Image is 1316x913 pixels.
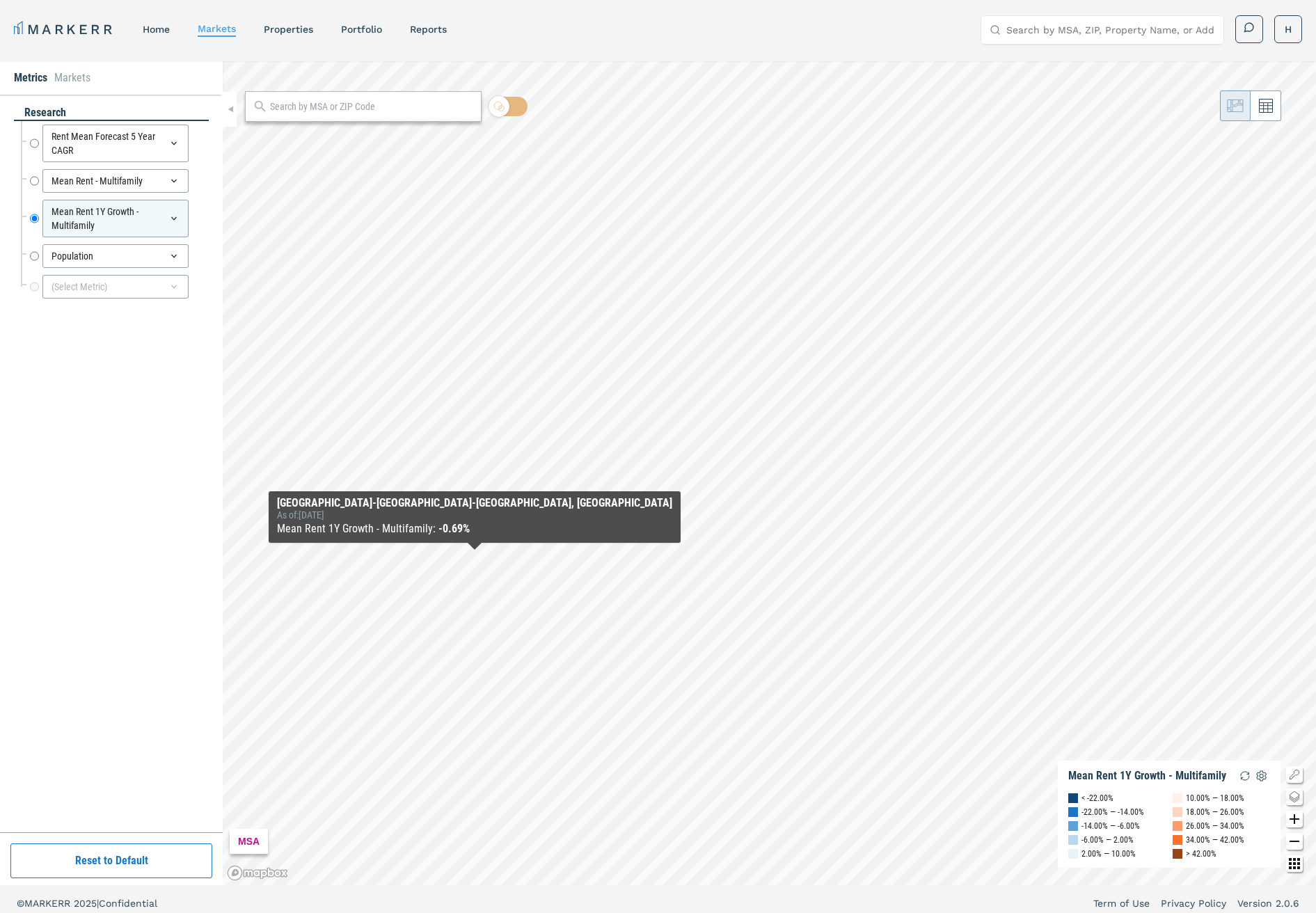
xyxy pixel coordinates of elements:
a: Privacy Policy [1161,896,1226,910]
div: Rent Mean Forecast 5 Year CAGR [42,125,189,162]
button: Reset to Default [10,843,212,878]
a: Version 2.0.6 [1237,896,1299,910]
img: Settings [1253,768,1270,784]
b: -0.69% [438,522,470,535]
img: Reload Legend [1237,768,1253,784]
div: > 42.00% [1186,847,1216,861]
a: properties [264,24,313,35]
div: Mean Rent 1Y Growth - Multifamily [42,200,189,237]
a: Mapbox logo [227,865,288,881]
button: Zoom out map button [1286,833,1303,850]
span: © [17,898,24,909]
div: MSA [230,829,268,854]
button: Other options map button [1286,855,1303,872]
a: MARKERR [14,19,115,39]
button: Zoom in map button [1286,811,1303,827]
div: research [14,105,209,121]
div: 2.00% — 10.00% [1081,847,1136,861]
div: Mean Rent 1Y Growth - Multifamily : [277,521,672,537]
a: Term of Use [1093,896,1150,910]
div: -22.00% — -14.00% [1081,805,1144,819]
div: Mean Rent 1Y Growth - Multifamily [1068,769,1226,783]
a: markets [198,23,236,34]
div: As of : [DATE] [277,509,672,521]
div: Map Tooltip Content [277,497,672,537]
span: MARKERR [24,898,74,909]
input: Search by MSA, ZIP, Property Name, or Address [1006,16,1215,44]
div: 34.00% — 42.00% [1186,833,1244,847]
div: Mean Rent - Multifamily [42,169,189,193]
canvas: Map [223,61,1316,885]
div: -14.00% — -6.00% [1081,819,1140,833]
span: H [1285,22,1292,36]
a: reports [410,24,447,35]
input: Search by MSA or ZIP Code [270,100,474,114]
div: -6.00% — 2.00% [1081,833,1134,847]
span: Confidential [99,898,157,909]
div: 10.00% — 18.00% [1186,791,1244,805]
div: Population [42,244,189,268]
div: < -22.00% [1081,791,1113,805]
div: [GEOGRAPHIC_DATA]-[GEOGRAPHIC_DATA]-[GEOGRAPHIC_DATA], [GEOGRAPHIC_DATA] [277,497,672,509]
span: 2025 | [74,898,99,909]
li: Markets [54,70,90,86]
button: Change style map button [1286,788,1303,805]
div: (Select Metric) [42,275,189,299]
a: Portfolio [341,24,382,35]
li: Metrics [14,70,47,86]
div: 26.00% — 34.00% [1186,819,1244,833]
button: H [1274,15,1302,43]
a: home [143,24,170,35]
div: 18.00% — 26.00% [1186,805,1244,819]
button: Show/Hide Legend Map Button [1286,766,1303,783]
